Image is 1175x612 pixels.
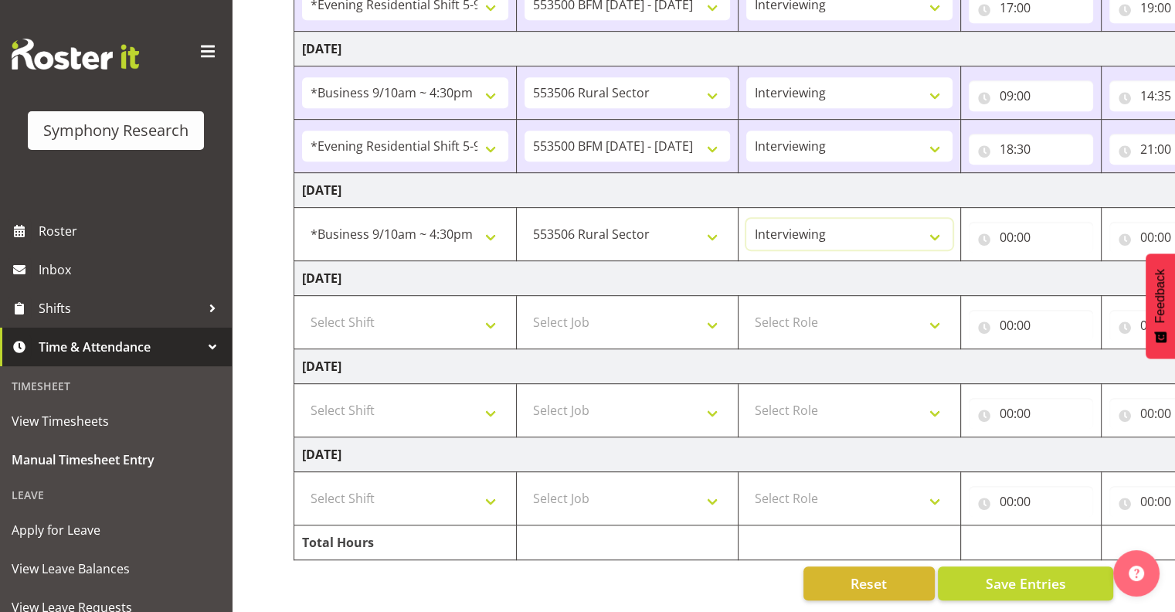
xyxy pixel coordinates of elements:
div: Leave [4,479,228,511]
button: Save Entries [938,566,1113,600]
div: Symphony Research [43,119,188,142]
input: Click to select... [969,398,1093,429]
span: Manual Timesheet Entry [12,448,220,471]
input: Click to select... [969,80,1093,111]
button: Reset [803,566,935,600]
span: Inbox [39,258,224,281]
span: View Leave Balances [12,557,220,580]
input: Click to select... [969,310,1093,341]
a: View Leave Balances [4,549,228,588]
td: Total Hours [294,525,517,560]
span: Save Entries [985,573,1065,593]
img: Rosterit website logo [12,39,139,70]
input: Click to select... [969,134,1093,165]
span: Roster [39,219,224,243]
span: Shifts [39,297,201,320]
a: View Timesheets [4,402,228,440]
span: Reset [851,573,887,593]
div: Timesheet [4,370,228,402]
input: Click to select... [969,486,1093,517]
span: Apply for Leave [12,518,220,542]
input: Click to select... [969,222,1093,253]
a: Manual Timesheet Entry [4,440,228,479]
a: Apply for Leave [4,511,228,549]
span: View Timesheets [12,410,220,433]
span: Time & Attendance [39,335,201,359]
span: Feedback [1153,269,1167,323]
button: Feedback - Show survey [1146,253,1175,359]
img: help-xxl-2.png [1129,566,1144,581]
